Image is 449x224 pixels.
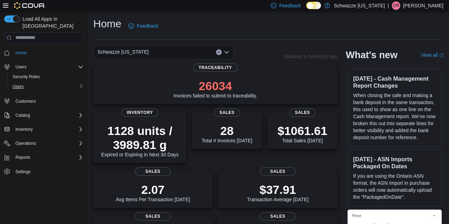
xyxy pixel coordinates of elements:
[13,84,24,89] span: Users
[99,124,181,152] p: 1128 units / 3989.81 g
[15,141,36,146] span: Operations
[224,49,229,55] button: Open list of options
[1,138,86,148] button: Operations
[121,108,159,117] span: Inventory
[13,48,83,57] span: Home
[202,124,252,143] div: Total # Invoices [DATE]
[10,82,83,91] span: Users
[13,49,29,57] a: Home
[277,124,327,143] div: Total Sales [DATE]
[4,45,83,195] nav: Complex example
[388,1,389,10] p: |
[353,75,436,89] h3: [DATE] - Cash Management Report Changes
[15,64,26,70] span: Users
[247,183,309,197] p: $37.91
[13,111,83,120] span: Catalog
[137,22,158,29] span: Feedback
[13,63,29,71] button: Users
[116,183,190,202] div: Avg Items Per Transaction [DATE]
[13,111,33,120] button: Catalog
[135,212,171,220] span: Sales
[260,212,296,220] span: Sales
[283,54,337,59] p: Updated 1 minute(s) ago
[353,92,436,141] p: When closing the safe and making a bank deposit in the same transaction, this used to show as one...
[193,63,237,72] span: Traceability
[353,156,436,170] h3: [DATE] - ASN Imports Packaged On Dates
[10,73,42,81] a: Security Roles
[346,49,397,61] h2: What's new
[289,108,316,117] span: Sales
[99,124,181,157] div: Expired or Expiring in Next 30 Days
[13,125,35,134] button: Inventory
[216,49,222,55] button: Clear input
[13,63,83,71] span: Users
[10,73,83,81] span: Security Roles
[353,172,436,201] p: If you are using the Ontario ASN format, the ASN Import in purchase orders will now automatically...
[15,113,30,118] span: Catalog
[13,97,39,106] a: Customers
[277,124,327,138] p: $1061.61
[279,2,301,9] span: Feedback
[392,1,400,10] div: Corey Rivera
[135,167,171,176] span: Sales
[247,183,309,202] div: Transaction Average [DATE]
[15,99,36,104] span: Customers
[202,124,252,138] p: 28
[15,127,33,132] span: Inventory
[13,96,83,105] span: Customers
[98,48,149,56] span: Schwazze [US_STATE]
[1,62,86,72] button: Users
[116,183,190,197] p: 2.07
[174,79,257,93] p: 26034
[1,124,86,134] button: Inventory
[403,1,443,10] p: [PERSON_NAME]
[334,1,385,10] p: Schwazze [US_STATE]
[174,79,257,99] div: Invoices failed to submit to traceability.
[439,53,443,57] svg: External link
[1,110,86,120] button: Catalog
[214,108,240,117] span: Sales
[1,167,86,177] button: Settings
[306,2,321,9] input: Dark Mode
[14,2,45,9] img: Cova
[13,125,83,134] span: Inventory
[1,48,86,58] button: Home
[260,167,296,176] span: Sales
[7,72,86,82] button: Security Roles
[10,82,26,91] a: Users
[13,153,83,162] span: Reports
[7,82,86,91] button: Users
[1,96,86,106] button: Customers
[13,139,83,148] span: Operations
[93,17,121,31] h1: Home
[13,168,33,176] a: Settings
[13,153,33,162] button: Reports
[13,167,83,176] span: Settings
[13,139,39,148] button: Operations
[393,1,399,10] span: CR
[20,15,83,29] span: Load All Apps in [GEOGRAPHIC_DATA]
[15,50,27,56] span: Home
[13,74,40,80] span: Security Roles
[15,155,30,160] span: Reports
[421,52,443,58] a: View allExternal link
[15,169,31,175] span: Settings
[1,152,86,162] button: Reports
[126,19,161,33] a: Feedback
